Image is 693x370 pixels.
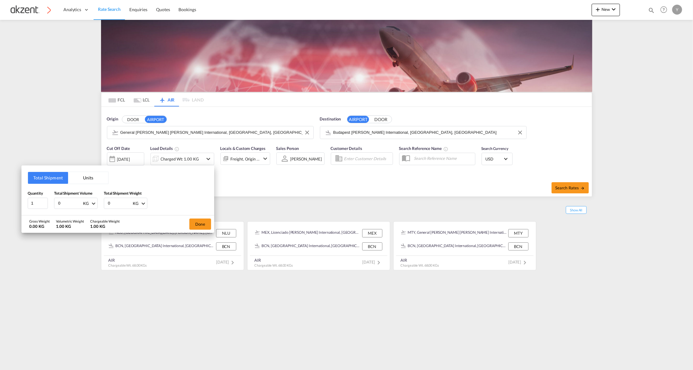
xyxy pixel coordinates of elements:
[28,172,68,184] button: Total Shipment
[54,191,92,196] span: Total Shipment Volume
[83,201,89,206] div: KG
[58,198,82,209] input: Enter volume
[90,223,120,229] div: 1.00 KG
[29,219,50,223] div: Gross Weight
[28,191,43,196] span: Quantity
[107,198,132,209] input: Enter weight
[189,219,211,230] button: Done
[29,223,50,229] div: 0.00 KG
[28,198,48,209] input: Qty
[104,191,142,196] span: Total Shipment Weight
[133,201,139,206] div: KG
[56,219,84,223] div: Volumetric Weight
[68,172,108,184] button: Units
[90,219,120,223] div: Chargeable Weight
[56,223,84,229] div: 1.00 KG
